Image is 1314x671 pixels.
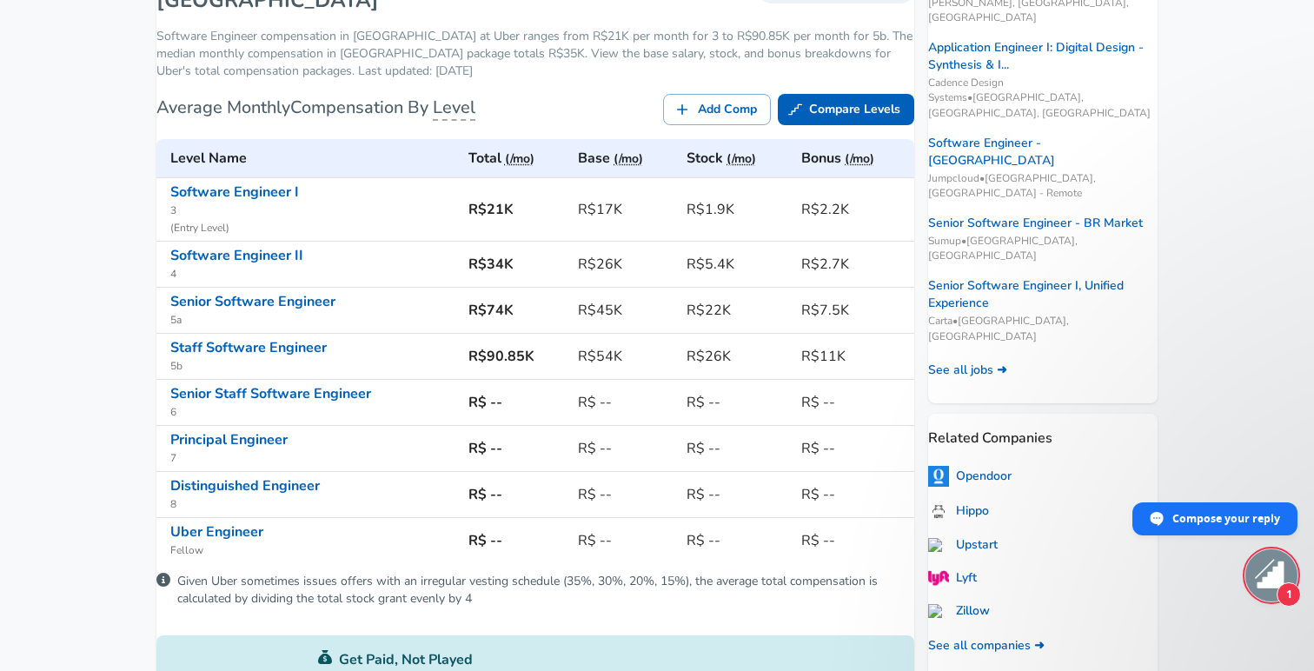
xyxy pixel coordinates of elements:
[505,149,534,170] button: (/mo)
[156,94,475,122] h6: Average Monthly Compensation By
[170,292,335,311] a: Senior Software Engineer
[433,96,475,121] span: Level
[578,482,673,507] h6: R$ --
[801,390,907,415] h6: R$ --
[170,358,455,375] span: 5b
[928,536,998,554] a: Upstart
[801,197,907,222] h6: R$2.2K
[801,252,907,276] h6: R$2.7K
[928,568,949,588] img: lyftlogo.png
[801,528,907,553] h6: R$ --
[928,604,949,618] img: zillow.com
[928,501,989,522] a: Hippo
[468,390,565,415] h6: R$ --
[687,252,787,276] h6: R$5.4K
[578,528,673,553] h6: R$ --
[170,450,455,468] span: 7
[687,436,787,461] h6: R$ --
[170,183,299,202] a: Software Engineer I
[801,344,907,369] h6: R$11K
[928,362,1007,379] a: See all jobs ➜
[687,344,787,369] h6: R$26K
[1245,549,1297,601] div: Open chat
[801,298,907,322] h6: R$7.5K
[928,501,949,522] img: uZQAapf.png
[778,94,914,126] a: Compare Levels
[170,542,455,560] span: Fellow
[928,39,1158,74] a: Application Engineer I: Digital Design - Synthesis & I...
[578,436,673,461] h6: R$ --
[928,602,990,620] a: Zillow
[170,404,455,422] span: 6
[170,338,327,357] a: Staff Software Engineer
[170,476,320,495] a: Distinguished Engineer
[170,496,455,514] span: 8
[170,522,263,541] a: Uber Engineer
[687,197,787,222] h6: R$1.9K
[170,312,455,329] span: 5a
[170,430,288,449] a: Principal Engineer
[928,466,949,487] img: 5fXr0IP.png
[687,390,787,415] h6: R$ --
[928,215,1143,232] a: Senior Software Engineer - BR Market
[928,414,1158,448] p: Related Companies
[468,482,565,507] h6: R$ --
[687,482,787,507] h6: R$ --
[727,149,756,170] button: (/mo)
[468,436,565,461] h6: R$ --
[845,149,874,170] button: (/mo)
[170,384,371,403] a: Senior Staff Software Engineer
[928,637,1045,654] a: See all companies ➜
[170,246,303,265] a: Software Engineer II
[468,344,565,369] h6: R$90.85K
[614,149,643,170] button: (/mo)
[928,314,1158,343] span: Carta • [GEOGRAPHIC_DATA], [GEOGRAPHIC_DATA]
[687,528,787,553] h6: R$ --
[468,197,565,222] h6: R$21K
[801,146,907,170] h6: Bonus
[170,203,455,220] span: 3
[663,94,771,126] a: Add Comp
[928,76,1158,120] span: Cadence Design Systems • [GEOGRAPHIC_DATA], [GEOGRAPHIC_DATA], [GEOGRAPHIC_DATA]
[578,344,673,369] h6: R$54K
[578,197,673,222] h6: R$17K
[1277,582,1301,607] span: 1
[318,650,332,664] img: svg+xml;base64,PHN2ZyB4bWxucz0iaHR0cDovL3d3dy53My5vcmcvMjAwMC9zdmciIGZpbGw9IiMwYzU0NjAiIHZpZXdCb3...
[156,139,914,562] table: Uber's Software Engineer levels
[468,252,565,276] h6: R$34K
[928,135,1158,169] a: Software Engineer - [GEOGRAPHIC_DATA]
[170,146,455,170] h6: Level Name
[578,298,673,322] h6: R$45K
[578,252,673,276] h6: R$26K
[928,568,977,588] a: Lyft
[928,466,1012,487] a: Opendoor
[928,538,949,552] img: upstart.com
[578,146,673,170] h6: Base
[928,277,1158,312] a: Senior Software Engineer I, Unified Experience
[1172,503,1280,534] span: Compose your reply
[318,649,890,670] p: Get Paid, Not Played
[468,146,565,170] h6: Total
[156,28,914,80] p: Software Engineer compensation in [GEOGRAPHIC_DATA] at Uber ranges from R$21K per month for 3 to ...
[170,220,455,237] span: ( Entry Level )
[177,573,914,608] p: Given Uber sometimes issues offers with an irregular vesting schedule (35%, 30%, 20%, 15%), the a...
[687,298,787,322] h6: R$22K
[170,266,455,283] span: 4
[687,146,787,170] h6: Stock
[928,171,1158,201] span: Jumpcloud • [GEOGRAPHIC_DATA], [GEOGRAPHIC_DATA] - Remote
[801,482,907,507] h6: R$ --
[801,436,907,461] h6: R$ --
[468,298,565,322] h6: R$74K
[578,390,673,415] h6: R$ --
[928,234,1158,263] span: Sumup • [GEOGRAPHIC_DATA], [GEOGRAPHIC_DATA]
[468,528,565,553] h6: R$ --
